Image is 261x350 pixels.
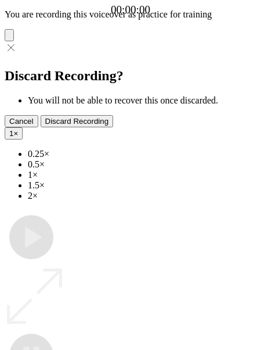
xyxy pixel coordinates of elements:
li: 1× [28,170,256,180]
button: 1× [5,127,23,140]
li: 0.25× [28,149,256,159]
a: 00:00:00 [111,3,150,16]
li: You will not be able to recover this once discarded. [28,95,256,106]
p: You are recording this voiceover as practice for training [5,9,256,20]
li: 1.5× [28,180,256,191]
h2: Discard Recording? [5,68,256,84]
li: 2× [28,191,256,201]
li: 0.5× [28,159,256,170]
button: Cancel [5,115,38,127]
span: 1 [9,129,13,138]
button: Discard Recording [41,115,114,127]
